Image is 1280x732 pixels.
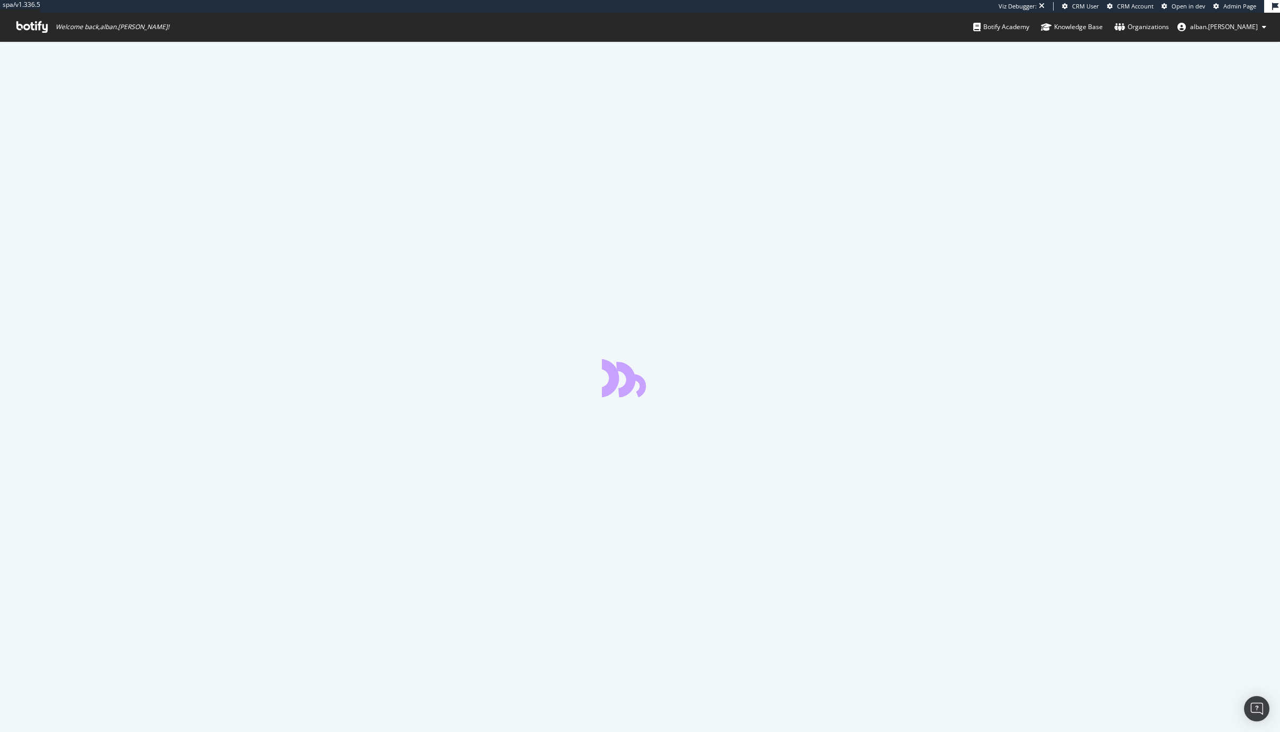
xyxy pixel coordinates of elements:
[602,359,678,397] div: animation
[1041,13,1103,41] a: Knowledge Base
[1072,2,1099,10] span: CRM User
[1117,2,1154,10] span: CRM Account
[1062,2,1099,11] a: CRM User
[1169,19,1275,35] button: alban.[PERSON_NAME]
[1041,22,1103,32] div: Knowledge Base
[56,23,169,31] span: Welcome back, alban.[PERSON_NAME] !
[973,22,1029,32] div: Botify Academy
[1172,2,1205,10] span: Open in dev
[1213,2,1256,11] a: Admin Page
[1162,2,1205,11] a: Open in dev
[1107,2,1154,11] a: CRM Account
[1114,13,1169,41] a: Organizations
[1244,696,1269,721] div: Open Intercom Messenger
[1223,2,1256,10] span: Admin Page
[973,13,1029,41] a: Botify Academy
[999,2,1037,11] div: Viz Debugger:
[1114,22,1169,32] div: Organizations
[1190,22,1258,31] span: alban.ruelle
